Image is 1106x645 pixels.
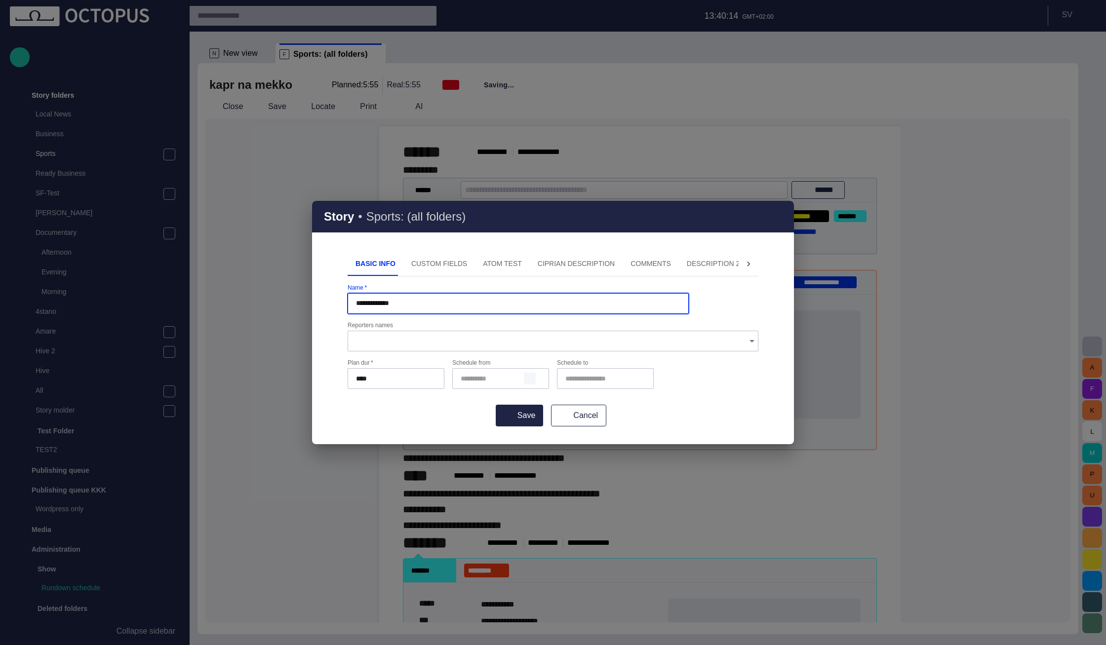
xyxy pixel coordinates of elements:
[475,252,530,276] button: ATOM Test
[452,359,490,367] label: Schedule from
[348,359,373,367] label: Plan dur
[312,201,794,232] div: Story
[496,405,543,426] button: Save
[348,283,367,292] label: Name
[530,252,623,276] button: Ciprian description
[366,210,466,224] h3: Sports: (all folders)
[623,252,679,276] button: Comments
[403,252,475,276] button: Custom Fields
[348,321,393,329] label: Reporters names
[679,252,748,276] button: Description 2
[745,334,759,348] button: Open
[557,359,588,367] label: Schedule to
[312,201,794,444] div: Story
[324,210,354,224] h2: Story
[348,252,403,276] button: Basic Info
[358,210,362,224] h3: •
[551,405,606,426] button: Cancel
